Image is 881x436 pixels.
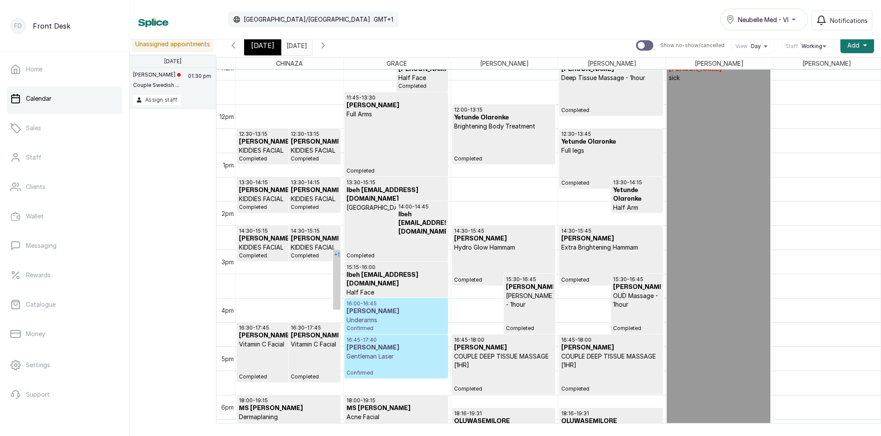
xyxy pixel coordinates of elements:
p: COUPLE DEEP TISSUE MASSAGE [1HR] [561,352,660,369]
p: Hydro Glow Hammam [454,243,553,252]
button: Assign staff [133,95,181,105]
div: 1pm [221,160,235,170]
p: 16:45 - 18:00 [454,337,553,343]
p: 14:30 - 15:45 [561,228,660,234]
span: [PERSON_NAME] [801,58,853,69]
p: GMT+1 [374,15,393,24]
h3: [PERSON_NAME] [239,138,338,146]
a: Show 1 more event [333,250,340,310]
p: Half Face [347,288,445,297]
span: Completed [398,83,446,90]
button: StaffWorking [786,43,830,50]
span: Neubelle Med - VI [738,15,789,24]
button: ViewDay [735,43,771,50]
h3: Ibeh [EMAIL_ADDRESS][DOMAIN_NAME] [398,210,446,236]
p: 14:30 - 15:45 [454,228,553,234]
p: Show no-show/cancelled [660,42,725,49]
span: Completed [347,252,445,259]
p: 14:30 - 15:15 [291,228,338,234]
span: Completed [347,167,445,174]
h3: [PERSON_NAME] [347,101,445,110]
span: Add [847,41,859,50]
h3: [PERSON_NAME] [239,186,338,195]
p: Dermaplaning [239,413,338,421]
div: 12pm [218,112,235,121]
p: KIDDIES FACIAL [239,195,338,203]
p: 16:30 - 17:45 [291,324,338,331]
a: Catalogue [7,292,122,317]
h3: [PERSON_NAME] [561,343,660,352]
h3: OLUWASEMILORE [MEDICAL_DATA] [454,417,553,434]
p: Brightening Body Treatment [454,122,553,131]
p: Couple Swedish ... [133,82,181,89]
h3: [PERSON_NAME] [291,186,338,195]
p: 12:30 - 13:15 [291,131,338,138]
h3: [PERSON_NAME] [239,234,338,243]
h3: Yetunde Olaronke [454,113,553,122]
p: [GEOGRAPHIC_DATA] [347,203,445,212]
h3: [PERSON_NAME] [291,234,338,243]
h3: [PERSON_NAME] [454,343,553,352]
p: 15:15 - 16:00 [347,264,445,271]
a: Settings [7,353,122,377]
h3: [PERSON_NAME] [239,331,338,340]
span: Completed [454,276,553,283]
a: Rewards [7,263,122,287]
div: 4pm [219,306,235,315]
span: Completed [291,204,338,211]
p: Money [26,330,45,338]
h3: [PERSON_NAME] [454,234,553,243]
span: Staff [786,43,798,50]
p: FD [14,22,22,30]
a: Home [7,57,122,81]
span: Confirmed [347,325,445,332]
a: Money [7,322,122,346]
p: Full legs [561,146,660,155]
span: Notifications [830,16,868,25]
p: Catalogue [26,300,56,309]
p: KIDDIES FACIAL [291,195,338,203]
span: GRACE [385,58,409,69]
p: sick [669,74,768,82]
span: Confirmed [347,369,445,376]
p: 16:45 - 17:40 [347,337,445,343]
p: Half Arm [613,203,661,212]
p: OUD Massage - 1hour [613,292,661,309]
span: [PERSON_NAME] [586,58,638,69]
h3: Yetunde Olaronke [613,186,661,203]
p: 18:00 - 19:15 [347,397,445,404]
button: Neubelle Med - VI [720,9,808,30]
a: Staff [7,145,122,170]
div: 6pm [219,403,235,412]
span: Day [751,43,761,50]
p: Full Arms [347,110,445,119]
h3: [PERSON_NAME] [613,283,661,292]
a: Wallet [7,204,122,228]
p: Support [26,390,50,399]
p: Unassigned appointments [132,36,213,52]
button: Notifications [811,10,872,30]
p: 13:30 - 14:15 [291,179,338,186]
p: Gentleman Laser [347,352,445,361]
p: Settings [26,361,50,369]
p: 18:16 - 19:31 [561,410,660,417]
p: 11:45 - 13:30 [347,94,445,101]
p: 13:30 - 14:15 [239,179,338,186]
a: Support [7,382,122,407]
p: 15:30 - 16:45 [506,276,553,283]
p: Wallet [26,212,44,221]
p: [PERSON_NAME] [133,71,181,78]
p: Sales [26,124,41,132]
h3: [PERSON_NAME] [347,343,445,352]
p: 13:30 - 15:15 [347,179,445,186]
p: 16:30 - 17:45 [239,324,338,331]
p: Deep Tissue Massage - 1hour [561,74,660,82]
p: 12:30 - 13:15 [239,131,338,138]
span: Completed [561,385,660,392]
p: [GEOGRAPHIC_DATA]/[GEOGRAPHIC_DATA] [244,15,370,24]
span: Completed [239,373,338,380]
h3: [PERSON_NAME] [561,234,660,243]
h3: Ibeh [EMAIL_ADDRESS][DOMAIN_NAME] [347,186,445,203]
a: Messaging [7,234,122,258]
div: 5pm [219,354,235,363]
